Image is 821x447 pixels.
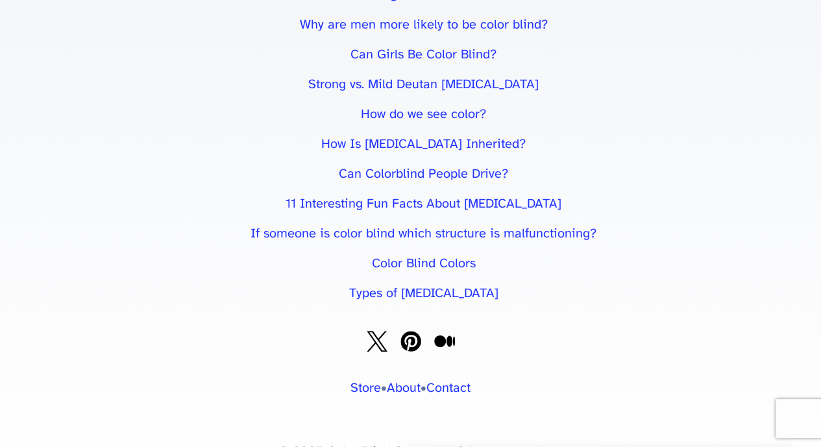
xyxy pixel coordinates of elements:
a: Can Colorblind People Drive? [339,167,508,181]
a: If someone is color blind which structure is malfunctioning? [251,227,596,241]
a: Store [350,381,381,395]
a: How do we see color? [361,108,486,121]
a: 11 Interesting Fun Facts About [MEDICAL_DATA] [286,197,561,211]
a: Color Blind Colors [372,257,476,271]
a: Strong vs. Mild Deutan [MEDICAL_DATA] [308,78,539,91]
div: • • [13,378,808,400]
a: How Is [MEDICAL_DATA] Inherited? [321,138,526,151]
a: Contact [426,381,471,395]
a: Why are men more likely to be color blind? [300,18,548,32]
a: Can Girls Be Color Blind? [350,48,496,62]
a: About [387,381,421,395]
a: Types of [MEDICAL_DATA] [349,287,498,300]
